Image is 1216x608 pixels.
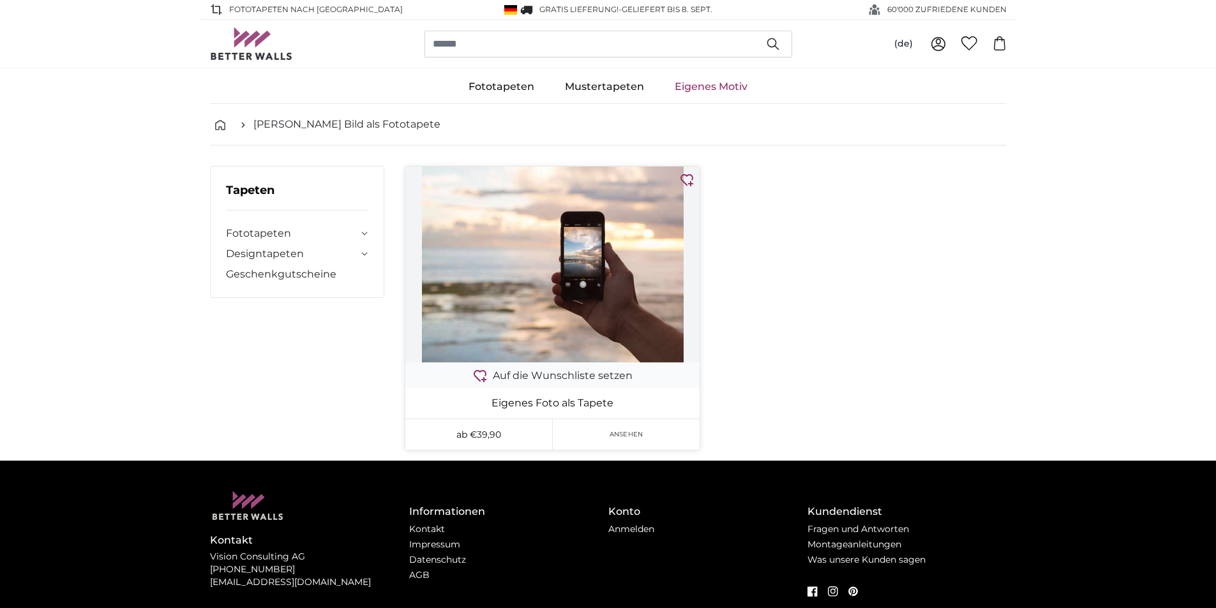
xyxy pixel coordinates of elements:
img: Betterwalls [210,27,293,60]
a: Ansehen [553,419,700,450]
a: Was unsere Kunden sagen [807,554,926,565]
summary: Fototapeten [226,226,369,241]
h3: Tapeten [226,182,369,211]
h4: Kontakt [210,533,409,548]
h4: Kundendienst [807,504,1007,519]
nav: breadcrumbs [210,104,1007,145]
h4: Konto [608,504,807,519]
a: Mustertapeten [550,70,659,103]
button: (de) [884,33,923,56]
span: - [619,4,712,14]
a: Designtapeten [226,246,359,262]
span: Ansehen [610,429,643,439]
span: Geliefert bis 8. Sept. [622,4,712,14]
span: ab €39,90 [456,429,501,440]
summary: Designtapeten [226,246,369,262]
a: Anmelden [608,523,654,535]
a: Datenschutz [409,554,466,565]
a: Fototapeten [453,70,550,103]
a: Montageanleitungen [807,538,901,550]
a: Eigenes Motiv [659,70,763,103]
span: 60'000 ZUFRIEDENE KUNDEN [887,4,1007,15]
span: Fototapeten nach [GEOGRAPHIC_DATA] [229,4,403,15]
a: Kontakt [409,523,445,535]
p: Vision Consulting AG [PHONE_NUMBER] [EMAIL_ADDRESS][DOMAIN_NAME] [210,551,409,589]
a: [PERSON_NAME] Bild als Fototapete [253,117,440,132]
a: Eigenes Foto als Tapete [408,396,697,411]
a: Fragen und Antworten [807,523,909,535]
span: GRATIS Lieferung! [539,4,619,14]
a: Fototapeten [226,226,359,241]
img: Deutschland [504,5,517,15]
button: Auf die Wunschliste setzen [405,367,700,383]
a: AGB [409,569,430,581]
img: personalised-photo [405,167,700,362]
h4: Informationen [409,504,608,519]
span: Auf die Wunschliste setzen [493,368,633,383]
a: Geschenkgutscheine [226,267,369,282]
a: personalised-photo Auf die Wunschliste setzen [405,167,700,388]
a: Impressum [409,538,460,550]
